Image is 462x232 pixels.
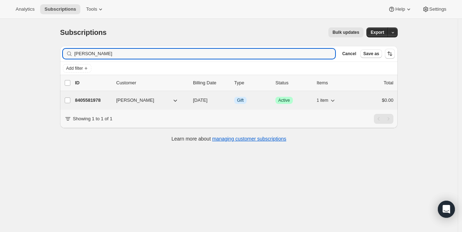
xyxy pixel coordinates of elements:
[328,27,364,37] button: Bulk updates
[212,136,286,142] a: managing customer subscriptions
[237,97,244,103] span: Gift
[75,79,111,86] p: ID
[429,6,446,12] span: Settings
[371,30,384,35] span: Export
[74,49,335,59] input: Filter subscribers
[116,79,187,86] p: Customer
[44,6,76,12] span: Subscriptions
[278,97,290,103] span: Active
[342,51,356,57] span: Cancel
[16,6,34,12] span: Analytics
[395,6,405,12] span: Help
[275,79,311,86] p: Status
[60,28,107,36] span: Subscriptions
[385,49,395,59] button: Sort the results
[339,49,359,58] button: Cancel
[366,27,388,37] button: Export
[384,79,393,86] p: Total
[73,115,112,122] p: Showing 1 to 1 of 1
[40,4,80,14] button: Subscriptions
[317,79,352,86] div: Items
[82,4,108,14] button: Tools
[11,4,39,14] button: Analytics
[75,79,393,86] div: IDCustomerBilling DateTypeStatusItemsTotal
[116,97,154,104] span: [PERSON_NAME]
[193,79,229,86] p: Billing Date
[317,95,336,105] button: 1 item
[317,97,328,103] span: 1 item
[86,6,97,12] span: Tools
[112,95,183,106] button: [PERSON_NAME]
[333,30,359,35] span: Bulk updates
[363,51,379,57] span: Save as
[384,4,416,14] button: Help
[360,49,382,58] button: Save as
[63,64,91,73] button: Add filter
[75,97,111,104] p: 8405581978
[418,4,451,14] button: Settings
[193,97,208,103] span: [DATE]
[172,135,286,142] p: Learn more about
[438,201,455,218] div: Open Intercom Messenger
[374,114,393,124] nav: Pagination
[66,65,83,71] span: Add filter
[75,95,393,105] div: 8405581978[PERSON_NAME][DATE]InfoGiftSuccessActive1 item$0.00
[382,97,393,103] span: $0.00
[234,79,270,86] div: Type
